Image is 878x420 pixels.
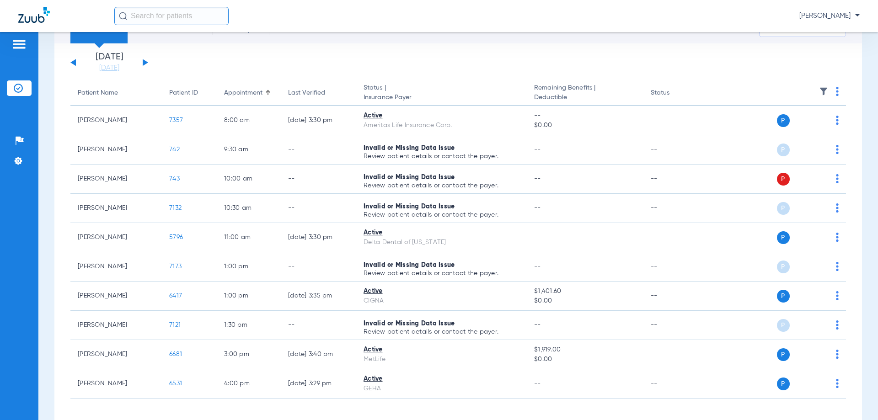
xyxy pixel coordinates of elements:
td: 10:30 AM [217,194,281,223]
span: [PERSON_NAME] [799,11,860,21]
p: Review patient details or contact the payer. [364,182,519,189]
span: Invalid or Missing Data Issue [364,320,455,327]
span: Invalid or Missing Data Issue [364,203,455,210]
span: 6417 [169,292,182,299]
td: [DATE] 3:29 PM [281,369,356,399]
div: Active [364,345,519,355]
p: Review patient details or contact the payer. [364,270,519,276]
td: [PERSON_NAME] [70,223,162,252]
div: Active [364,287,519,296]
input: Search for patients [114,7,229,25]
td: -- [281,252,356,282]
img: Zuub Logo [18,7,50,23]
img: group-dot-blue.svg [836,320,839,330]
span: Invalid or Missing Data Issue [364,174,455,181]
td: 8:00 AM [217,106,281,135]
td: -- [281,135,356,165]
span: P [777,290,790,303]
span: -- [534,263,541,270]
td: -- [643,282,705,311]
td: [DATE] 3:35 PM [281,282,356,311]
div: CIGNA [364,296,519,306]
span: P [777,173,790,186]
img: group-dot-blue.svg [836,350,839,359]
span: -- [534,111,636,121]
div: Patient Name [78,88,118,98]
td: [PERSON_NAME] [70,340,162,369]
td: -- [643,135,705,165]
div: GEHA [364,384,519,393]
img: hamburger-icon [12,39,27,50]
span: $0.00 [534,355,636,364]
div: Patient Name [78,88,155,98]
span: 7173 [169,263,182,270]
div: Appointment [224,88,273,98]
span: $0.00 [534,296,636,306]
td: -- [281,311,356,340]
p: Review patient details or contact the payer. [364,329,519,335]
div: Patient ID [169,88,209,98]
span: -- [534,146,541,153]
span: -- [534,322,541,328]
span: P [777,114,790,127]
span: $0.00 [534,121,636,130]
div: Delta Dental of [US_STATE] [364,238,519,247]
td: 9:30 AM [217,135,281,165]
td: 10:00 AM [217,165,281,194]
img: group-dot-blue.svg [836,291,839,300]
img: Search Icon [119,12,127,20]
td: [PERSON_NAME] [70,194,162,223]
td: [PERSON_NAME] [70,282,162,311]
div: Active [364,111,519,121]
td: [PERSON_NAME] [70,135,162,165]
span: -- [534,380,541,387]
p: Review patient details or contact the payer. [364,153,519,159]
th: Status | [356,80,527,106]
td: 3:00 PM [217,340,281,369]
span: 742 [169,146,180,153]
iframe: Chat Widget [832,376,878,420]
td: [DATE] 3:30 PM [281,106,356,135]
span: Deductible [534,93,636,102]
td: -- [643,311,705,340]
img: group-dot-blue.svg [836,233,839,242]
img: group-dot-blue.svg [836,203,839,213]
span: P [777,202,790,215]
td: -- [643,194,705,223]
img: group-dot-blue.svg [836,262,839,271]
div: Ameritas Life Insurance Corp. [364,121,519,130]
img: group-dot-blue.svg [836,145,839,154]
th: Status [643,80,705,106]
span: 7132 [169,205,182,211]
td: -- [643,340,705,369]
span: 7121 [169,322,181,328]
span: P [777,261,790,273]
span: 5796 [169,234,183,240]
span: 743 [169,175,180,182]
div: Last Verified [288,88,325,98]
td: 4:00 PM [217,369,281,399]
span: -- [534,175,541,182]
td: -- [281,194,356,223]
div: Appointment [224,88,262,98]
td: [DATE] 3:30 PM [281,223,356,252]
span: P [777,377,790,390]
div: Patient ID [169,88,198,98]
td: [PERSON_NAME] [70,165,162,194]
td: -- [643,106,705,135]
td: 1:30 PM [217,311,281,340]
td: [DATE] 3:40 PM [281,340,356,369]
span: 6681 [169,351,182,357]
span: 7357 [169,117,183,123]
th: Remaining Benefits | [527,80,643,106]
span: P [777,319,790,332]
span: $1,919.00 [534,345,636,355]
span: P [777,231,790,244]
div: Active [364,374,519,384]
td: [PERSON_NAME] [70,369,162,399]
td: [PERSON_NAME] [70,106,162,135]
td: 1:00 PM [217,282,281,311]
td: -- [643,223,705,252]
span: P [777,348,790,361]
td: -- [643,252,705,282]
